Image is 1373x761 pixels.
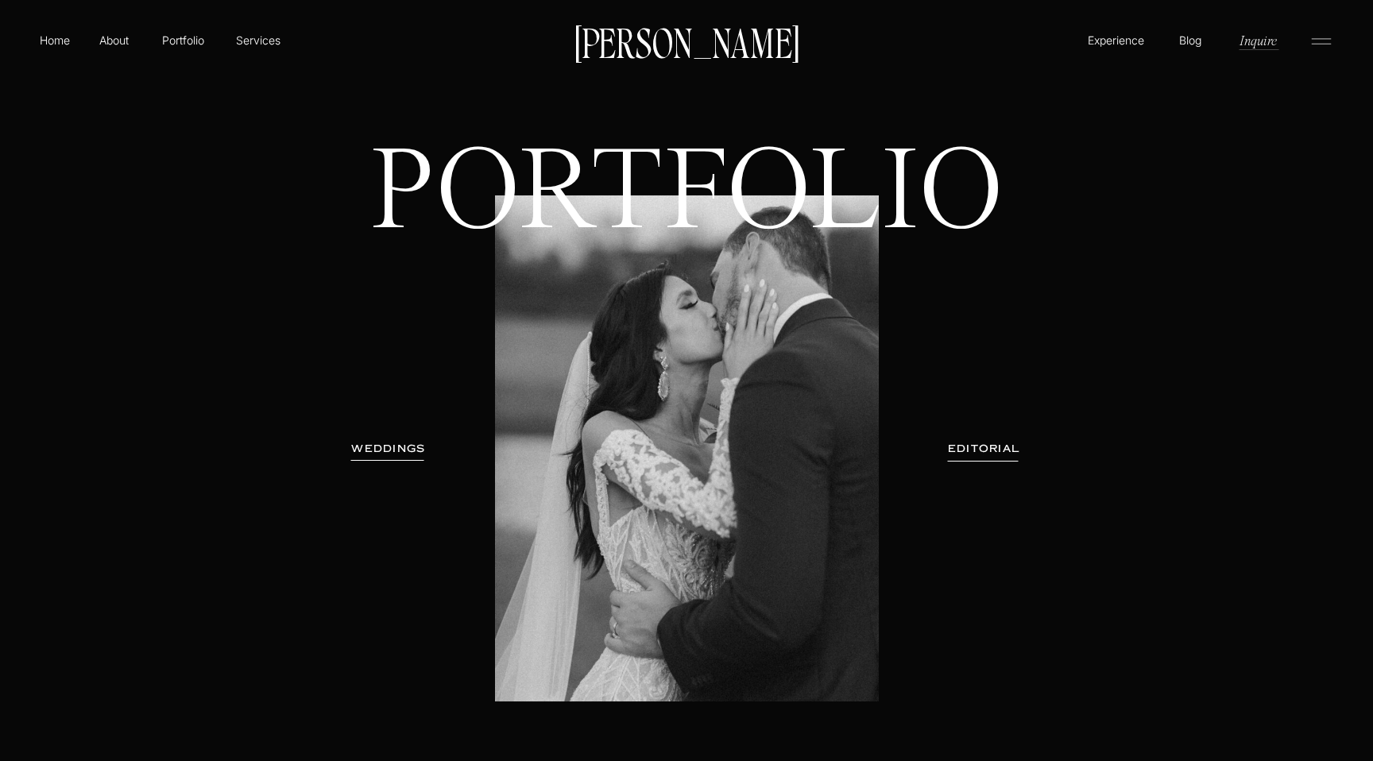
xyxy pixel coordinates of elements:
a: Blog [1175,32,1205,48]
a: Inquire [1238,31,1278,49]
a: Portfolio [155,32,211,48]
h1: PORTFOLIO [343,143,1031,357]
a: Experience [1085,32,1147,48]
a: Home [37,32,73,48]
a: Services [234,32,281,48]
a: [PERSON_NAME] [567,25,806,58]
a: EDITORIAL [926,441,1042,457]
a: WEDDINGS [338,441,439,457]
a: About [96,32,132,48]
